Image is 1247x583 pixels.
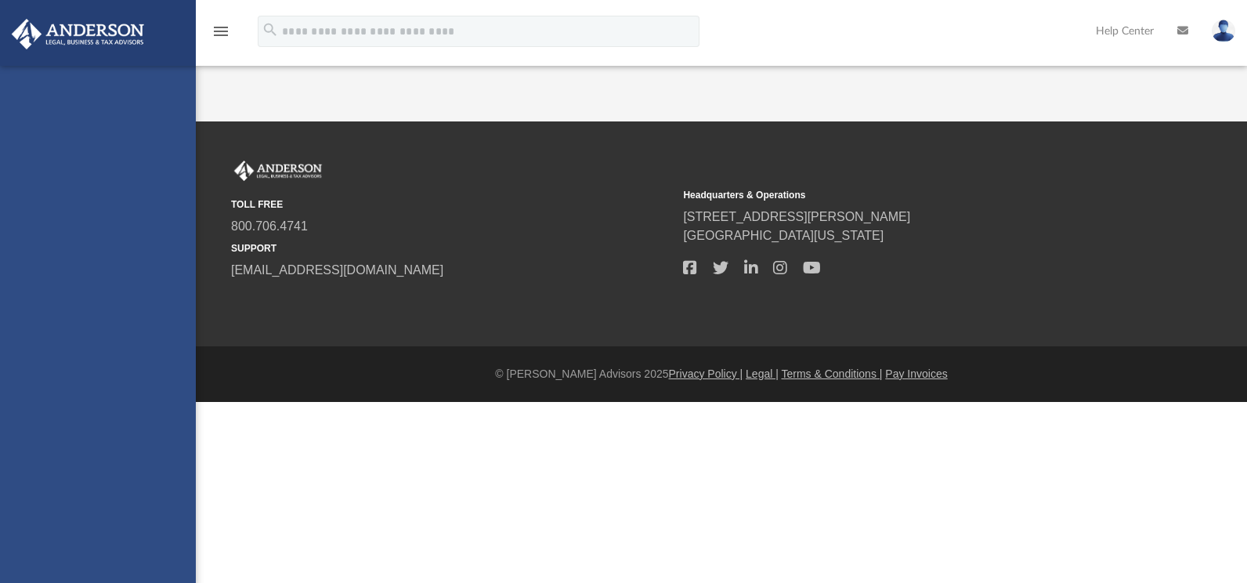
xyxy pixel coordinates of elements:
a: Legal | [746,368,779,380]
small: SUPPORT [231,241,672,255]
a: [EMAIL_ADDRESS][DOMAIN_NAME] [231,263,443,277]
img: User Pic [1212,20,1235,42]
a: [STREET_ADDRESS][PERSON_NAME] [683,210,910,223]
a: menu [211,30,230,41]
div: © [PERSON_NAME] Advisors 2025 [196,366,1247,382]
i: search [262,21,279,38]
a: Pay Invoices [885,368,947,380]
a: [GEOGRAPHIC_DATA][US_STATE] [683,229,884,242]
a: 800.706.4741 [231,219,308,233]
a: Privacy Policy | [669,368,743,380]
img: Anderson Advisors Platinum Portal [7,19,149,49]
small: TOLL FREE [231,197,672,212]
small: Headquarters & Operations [683,188,1124,202]
i: menu [211,22,230,41]
img: Anderson Advisors Platinum Portal [231,161,325,181]
a: Terms & Conditions | [782,368,883,380]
